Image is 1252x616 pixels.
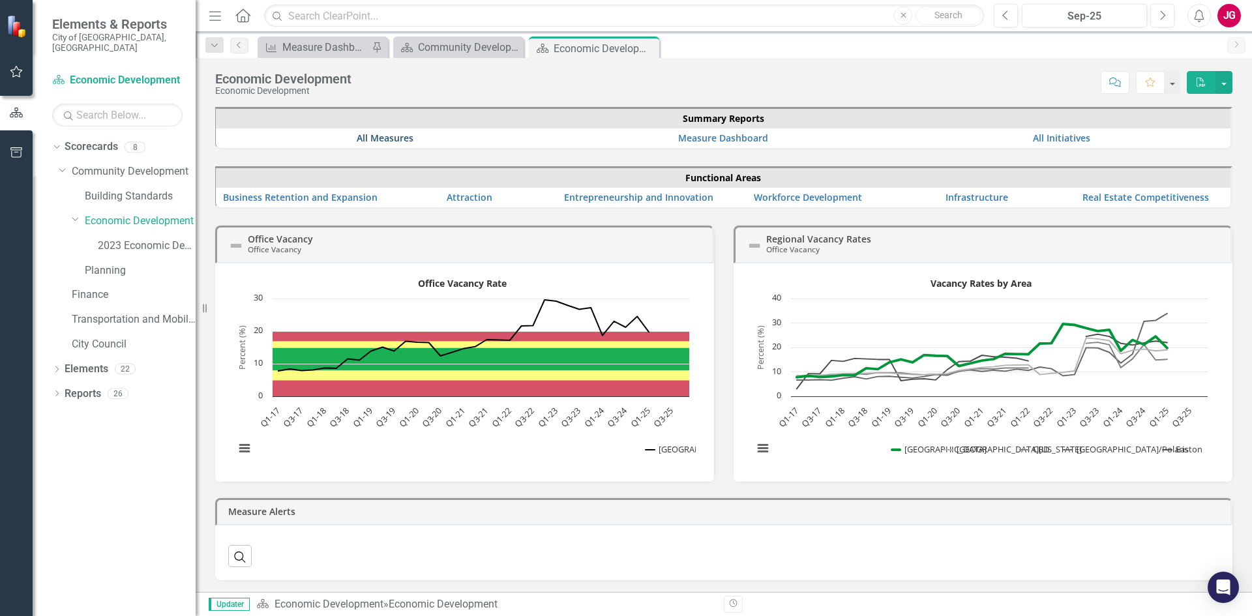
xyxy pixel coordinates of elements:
[466,405,490,429] text: Q3-21
[772,291,781,303] text: 40
[1170,405,1194,429] text: Q3-25
[85,263,196,278] a: Planning
[418,277,507,289] text: Office Vacancy Rate
[228,506,1224,516] h3: Measure Alerts
[1054,405,1078,429] text: Q1-23
[1022,4,1147,27] button: Sep-25
[389,598,498,610] div: Economic Development
[281,405,305,429] text: Q3-17
[396,405,421,429] text: Q1-20
[258,389,263,401] text: 0
[489,405,513,429] text: Q1-22
[65,139,118,154] a: Scorecards
[396,39,520,55] a: Community Development
[216,168,1230,188] th: Functional Areas
[915,405,939,429] text: Q1-20
[228,238,244,254] img: Not Defined
[52,104,183,126] input: Search Below...
[1031,405,1055,429] text: Q3-22
[327,405,351,429] text: Q3-18
[1100,404,1125,429] text: Q1-24
[605,404,630,429] text: Q3-24
[754,439,772,458] button: View chart menu, Vacancy Rates by Area
[418,39,520,55] div: Community Development
[98,239,196,254] a: 2023 Economic Development Strategy
[1124,404,1148,429] text: Q3-24
[236,325,248,370] text: Percent (%)
[1208,572,1239,603] div: Open Intercom Messenger
[582,404,606,429] text: Q1-24
[261,39,368,55] a: Measure Dashboard
[264,5,984,27] input: Search ClearPoint...
[559,405,583,429] text: Q3-23
[275,598,383,610] a: Economic Development
[766,244,820,254] small: Office Vacancy
[651,405,676,429] text: Q3-25
[228,273,696,469] svg: Interactive chart
[1007,405,1032,429] text: Q1-22
[944,443,1006,455] button: Show Central Ohio
[254,357,263,368] text: 10
[822,405,846,429] text: Q1-18
[7,14,29,37] img: ClearPoint Strategy
[892,405,916,429] text: Q3-19
[554,40,656,57] div: Economic Development
[678,132,768,144] a: Measure Dashboard
[209,598,250,611] span: Updater
[1082,191,1209,203] a: Real Estate Competitiveness
[1176,443,1202,455] text: Easton
[794,340,1170,379] g: CBD, line 3 of 5 with 36 data points.
[754,325,766,370] text: Percent (%)
[282,39,368,55] div: Measure Dashboard
[420,405,444,429] text: Q3-20
[235,439,254,458] button: View chart menu, Office Vacancy Rate
[772,316,781,328] text: 30
[72,337,196,352] a: City Council
[772,340,781,352] text: 20
[52,32,183,53] small: City of [GEOGRAPHIC_DATA], [GEOGRAPHIC_DATA]
[304,405,328,429] text: Q1-18
[254,324,263,336] text: 20
[65,362,108,377] a: Elements
[754,191,862,203] a: Workforce Development
[1064,443,1148,455] button: Show Westerville/Polaris
[747,238,762,254] img: Not Defined
[85,214,196,229] a: Economic Development
[72,164,196,179] a: Community Development
[115,364,136,375] div: 22
[646,443,684,455] button: Show Dublin
[535,405,559,429] text: Q1-23
[946,191,1008,203] a: Infrastructure
[628,405,652,429] text: Q1-25
[1033,132,1090,144] a: All Initiatives
[799,405,824,429] text: Q3-17
[747,273,1219,469] div: Vacancy Rates by Area. Highcharts interactive chart.
[65,387,101,402] a: Reports
[223,191,378,203] a: Business Retention and Expansion
[1020,443,1050,455] button: Show CBD
[1146,405,1170,429] text: Q1-25
[215,72,351,86] div: Economic Development
[447,191,492,203] a: Attraction
[564,191,713,203] a: Entrepreneurship and Innovation
[72,312,196,327] a: Transportation and Mobility
[985,405,1009,429] text: Q3-21
[443,405,467,429] text: Q1-21
[1026,8,1142,24] div: Sep-25
[938,405,962,429] text: Q3-20
[254,291,263,303] text: 30
[72,287,196,302] a: Finance
[374,405,398,429] text: Q3-19
[350,405,374,429] text: Q1-19
[1217,4,1241,27] div: JG
[961,405,985,429] text: Q1-21
[256,597,714,612] div: »
[1077,405,1101,429] text: Q3-23
[248,233,313,245] a: Office Vacancy
[1163,443,1202,455] button: Show Easton
[125,141,145,153] div: 8
[892,443,930,455] button: Show Dublin
[916,7,981,25] button: Search
[52,16,183,32] span: Elements & Reports
[228,273,701,469] div: Office Vacancy Rate. Highcharts interactive chart.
